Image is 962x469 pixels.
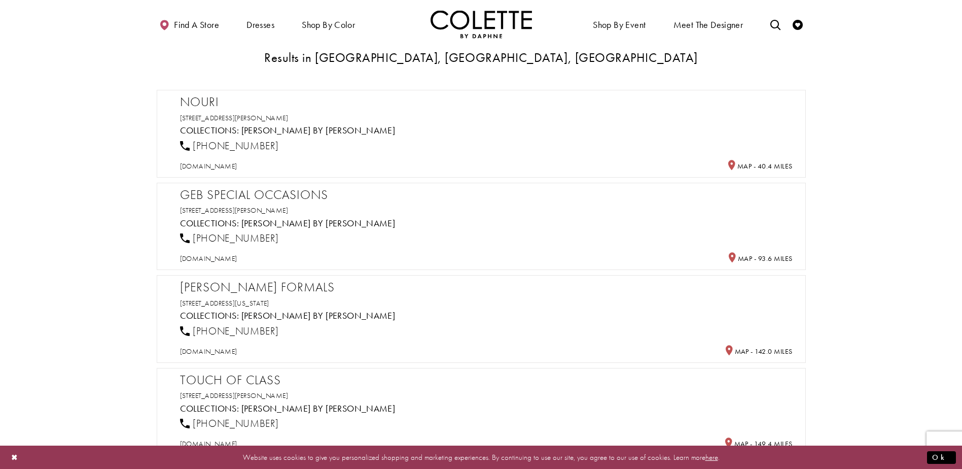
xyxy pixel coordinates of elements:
[241,403,396,414] a: Visit Colette by Daphne page
[180,324,279,338] a: [PHONE_NUMBER]
[180,373,793,388] h2: Touch of Class
[768,10,783,38] a: Toggle search
[180,161,237,171] a: [DOMAIN_NAME]
[180,254,237,263] a: [DOMAIN_NAME]
[246,20,274,30] span: Dresses
[180,206,289,215] a: [STREET_ADDRESS][PERSON_NAME]
[73,450,889,464] p: Website uses cookies to give you personalized shopping and marketing experiences. By continuing t...
[299,10,358,38] span: Shop by color
[193,139,278,152] span: [PHONE_NUMBER]
[180,310,239,321] span: Collections:
[180,139,279,152] a: [PHONE_NUMBER]
[180,298,269,308] a: [STREET_ADDRESS][US_STATE]
[724,438,792,449] h5: Distance to Touch of Class
[590,10,648,38] span: Shop By Event
[244,10,277,38] span: Dresses
[193,231,278,245] span: [PHONE_NUMBER]
[180,94,793,110] h2: Nouri
[593,20,646,30] span: Shop By Event
[241,310,396,321] a: Visit Colette by Daphne page
[180,417,279,430] a: [PHONE_NUMBER]
[180,217,239,229] span: Collections:
[241,217,396,229] a: Visit Colette by Daphne page
[180,113,289,122] a: [STREET_ADDRESS][PERSON_NAME]
[180,124,239,136] span: Collections:
[241,124,396,136] a: Visit Colette by Daphne page
[180,403,239,414] span: Collections:
[180,347,237,356] a: [DOMAIN_NAME]
[174,20,219,30] span: Find a store
[6,448,23,466] button: Close Dialog
[157,10,222,38] a: Find a store
[727,252,792,263] h5: Distance to GEB Special Occasions
[193,417,278,430] span: [PHONE_NUMBER]
[180,280,793,295] h2: [PERSON_NAME] Formals
[927,451,956,463] button: Submit Dialog
[724,345,792,356] h5: Distance to Sloan&#39;s Formals
[302,20,355,30] span: Shop by color
[705,452,718,462] a: here
[180,439,237,448] a: [DOMAIN_NAME]
[180,231,279,245] a: [PHONE_NUMBER]
[673,20,743,30] span: Meet the designer
[671,10,746,38] a: Meet the designer
[431,10,532,38] img: Colette by Daphne
[727,160,792,171] h5: Distance to Nouri
[193,324,278,338] span: [PHONE_NUMBER]
[431,10,532,38] a: Visit Home Page
[790,10,805,38] a: Check Wishlist
[180,187,793,203] h2: GEB Special Occasions
[157,51,806,64] h3: Results in [GEOGRAPHIC_DATA], [GEOGRAPHIC_DATA], [GEOGRAPHIC_DATA]
[180,391,289,400] a: [STREET_ADDRESS][PERSON_NAME]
